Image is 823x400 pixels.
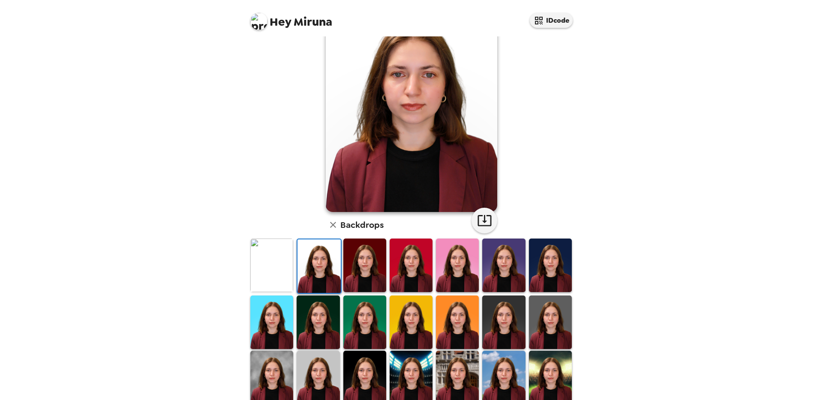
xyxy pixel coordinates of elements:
span: Miruna [250,9,332,28]
span: Hey [270,14,291,30]
button: IDcode [530,13,573,28]
h6: Backdrops [340,218,384,232]
img: profile pic [250,13,267,30]
img: Original [250,239,293,292]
